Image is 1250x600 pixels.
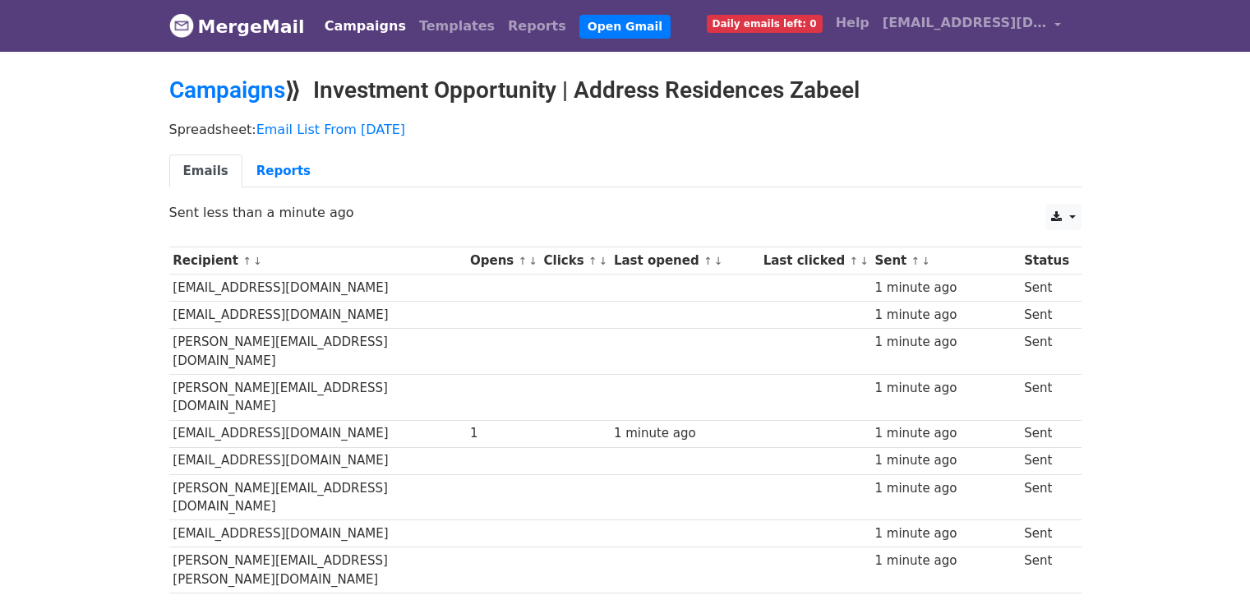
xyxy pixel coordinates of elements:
p: Spreadsheet: [169,121,1082,138]
div: 1 minute ago [874,333,1016,352]
a: Reports [501,10,573,43]
td: [PERSON_NAME][EMAIL_ADDRESS][DOMAIN_NAME] [169,374,467,420]
a: ↑ [911,255,920,267]
span: Daily emails left: 0 [707,15,823,33]
th: Opens [466,247,540,275]
a: ↑ [849,255,858,267]
a: Campaigns [169,76,285,104]
a: ↓ [921,255,930,267]
h2: ⟫ Investment Opportunity | Address Residences Zabeel [169,76,1082,104]
td: [EMAIL_ADDRESS][DOMAIN_NAME] [169,447,467,474]
div: 1 minute ago [874,424,1016,443]
th: Last opened [610,247,759,275]
a: ↓ [599,255,608,267]
p: Sent less than a minute ago [169,204,1082,221]
td: Sent [1020,520,1072,547]
a: ↓ [860,255,869,267]
a: ↓ [714,255,723,267]
a: ↑ [518,255,527,267]
td: Sent [1020,474,1072,520]
td: [EMAIL_ADDRESS][DOMAIN_NAME] [169,420,467,447]
div: 1 minute ago [874,479,1016,498]
div: 1 minute ago [874,306,1016,325]
td: [EMAIL_ADDRESS][DOMAIN_NAME] [169,275,467,302]
td: [PERSON_NAME][EMAIL_ADDRESS][DOMAIN_NAME] [169,329,467,375]
a: Email List From [DATE] [256,122,405,137]
a: Campaigns [318,10,413,43]
a: Open Gmail [579,15,671,39]
div: 1 minute ago [874,379,1016,398]
th: Clicks [540,247,610,275]
td: Sent [1020,547,1072,593]
div: 1 minute ago [874,279,1016,298]
th: Sent [871,247,1021,275]
a: [EMAIL_ADDRESS][DOMAIN_NAME] [876,7,1068,45]
td: [EMAIL_ADDRESS][DOMAIN_NAME] [169,302,467,329]
div: 1 [470,424,536,443]
a: Daily emails left: 0 [700,7,829,39]
img: MergeMail logo [169,13,194,38]
th: Status [1020,247,1072,275]
a: ↓ [528,255,537,267]
td: [PERSON_NAME][EMAIL_ADDRESS][DOMAIN_NAME] [169,474,467,520]
a: ↑ [588,255,597,267]
td: Sent [1020,275,1072,302]
td: Sent [1020,420,1072,447]
a: ↑ [242,255,251,267]
td: Sent [1020,447,1072,474]
a: Templates [413,10,501,43]
td: [PERSON_NAME][EMAIL_ADDRESS][PERSON_NAME][DOMAIN_NAME] [169,547,467,593]
a: Emails [169,155,242,188]
div: 1 minute ago [614,424,755,443]
td: Sent [1020,329,1072,375]
td: Sent [1020,302,1072,329]
td: [EMAIL_ADDRESS][DOMAIN_NAME] [169,520,467,547]
a: Help [829,7,876,39]
a: Reports [242,155,325,188]
td: Sent [1020,374,1072,420]
a: MergeMail [169,9,305,44]
div: 1 minute ago [874,451,1016,470]
div: 1 minute ago [874,552,1016,570]
span: [EMAIL_ADDRESS][DOMAIN_NAME] [883,13,1047,33]
a: ↑ [703,255,713,267]
div: 1 minute ago [874,524,1016,543]
a: ↓ [253,255,262,267]
th: Recipient [169,247,467,275]
th: Last clicked [759,247,871,275]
